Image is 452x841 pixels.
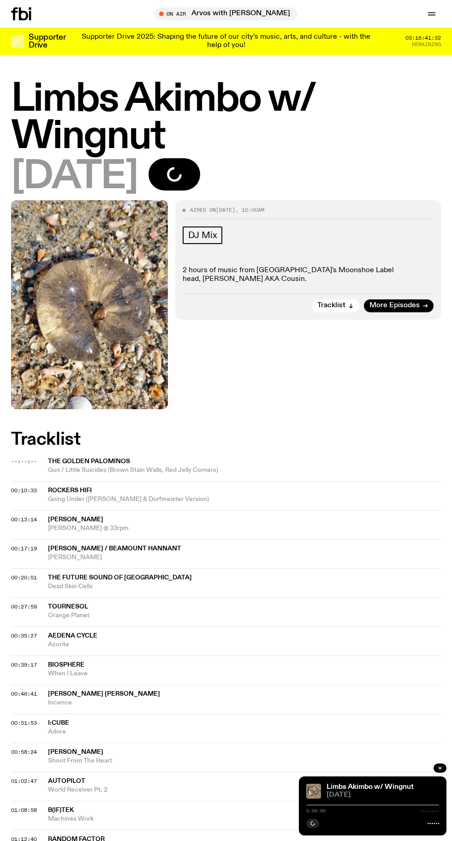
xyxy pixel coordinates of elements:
[11,779,37,784] button: 01:02:47
[327,783,414,791] a: Limbs Akimbo w/ Wingnut
[48,487,92,494] span: Rockers HiFi
[11,516,37,523] span: 00:13:14
[48,757,441,765] span: Shoot From The Heart
[48,524,441,533] span: [PERSON_NAME] @ 33rpm
[412,42,441,47] span: Remaining
[235,206,264,214] span: , 10:00am
[11,633,37,638] button: 00:35:27
[11,690,37,698] span: 00:46:41
[48,778,85,784] span: Autopilot
[48,728,441,736] span: Adore
[48,749,103,755] span: [PERSON_NAME]
[155,7,297,20] button: On AirArvos with [PERSON_NAME]
[11,719,37,727] span: 00:51:53
[48,786,441,794] span: World Receiver Pt. 2
[420,809,439,813] span: -:--:--
[48,458,130,465] span: The Golden Palominos
[327,792,439,799] span: [DATE]
[317,302,345,309] span: Tracklist
[48,632,97,639] span: Aedena Cycle
[11,487,37,494] span: 00:10:33
[11,488,37,493] button: 00:10:33
[48,662,84,668] span: Biosphere
[11,81,441,155] h1: Limbs Akimbo w/ Wingnut
[11,574,37,581] span: 00:20:51
[48,516,103,523] span: [PERSON_NAME]
[11,546,37,551] button: 00:17:19
[11,721,37,726] button: 00:51:53
[48,466,441,475] span: Gun / Little Suicides (Brown Stain Walls, Red Jelly Corners)
[11,545,37,552] span: 00:17:19
[364,299,434,312] a: More Episodes
[48,691,160,697] span: [PERSON_NAME] [PERSON_NAME]
[48,611,441,620] span: Orange Planet
[190,206,216,214] span: Aired on
[11,431,441,448] h2: Tracklist
[183,266,434,284] p: 2 hours of music from [GEOGRAPHIC_DATA]'s Moonshoe Label head, [PERSON_NAME] AKA Cousin.
[306,809,326,813] span: 0:00:00
[11,575,37,580] button: 00:20:51
[11,777,37,785] span: 01:02:47
[216,206,235,214] span: [DATE]
[11,692,37,697] button: 00:46:41
[48,640,441,649] span: Azurite
[48,553,441,562] span: [PERSON_NAME]
[11,748,37,756] span: 00:58:24
[11,808,37,813] button: 01:08:58
[11,604,37,609] button: 00:27:59
[11,632,37,639] span: 00:35:27
[11,603,37,610] span: 00:27:59
[48,574,192,581] span: The Future Sound of [GEOGRAPHIC_DATA]
[48,603,88,610] span: Tournesol
[188,230,217,240] span: DJ Mix
[312,299,359,312] button: Tracklist
[48,807,74,813] span: B(if)tek
[183,227,223,244] a: DJ Mix
[11,661,37,668] span: 00:39:17
[48,815,360,823] span: Machines Work
[48,669,441,678] span: When I Leave
[405,36,441,41] span: 03:16:41:32
[11,517,37,522] button: 00:13:14
[48,698,441,707] span: Incence
[77,33,375,49] p: Supporter Drive 2025: Shaping the future of our city’s music, arts, and culture - with the help o...
[11,158,137,196] span: [DATE]
[48,720,69,726] span: I:Cube
[11,458,37,465] span: --:--:--
[48,495,441,504] span: Going Under ([PERSON_NAME] & Dorfmeister Version)
[11,662,37,668] button: 00:39:17
[369,302,420,309] span: More Episodes
[29,34,65,49] h3: Supporter Drive
[48,582,441,591] span: Dead Skin Cells
[11,806,37,814] span: 01:08:58
[48,545,181,552] span: [PERSON_NAME] / Beamount Hannant
[11,750,37,755] button: 00:58:24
